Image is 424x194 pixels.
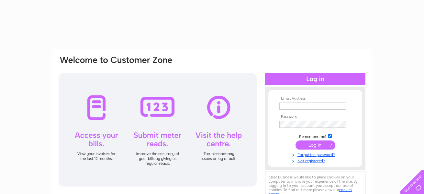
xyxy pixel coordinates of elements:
[296,140,335,150] input: Submit
[278,96,353,101] th: Email Address:
[278,133,353,139] td: Remember me?
[279,157,353,164] a: Not registered?
[278,115,353,119] th: Password:
[279,151,353,157] a: Forgotten password?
